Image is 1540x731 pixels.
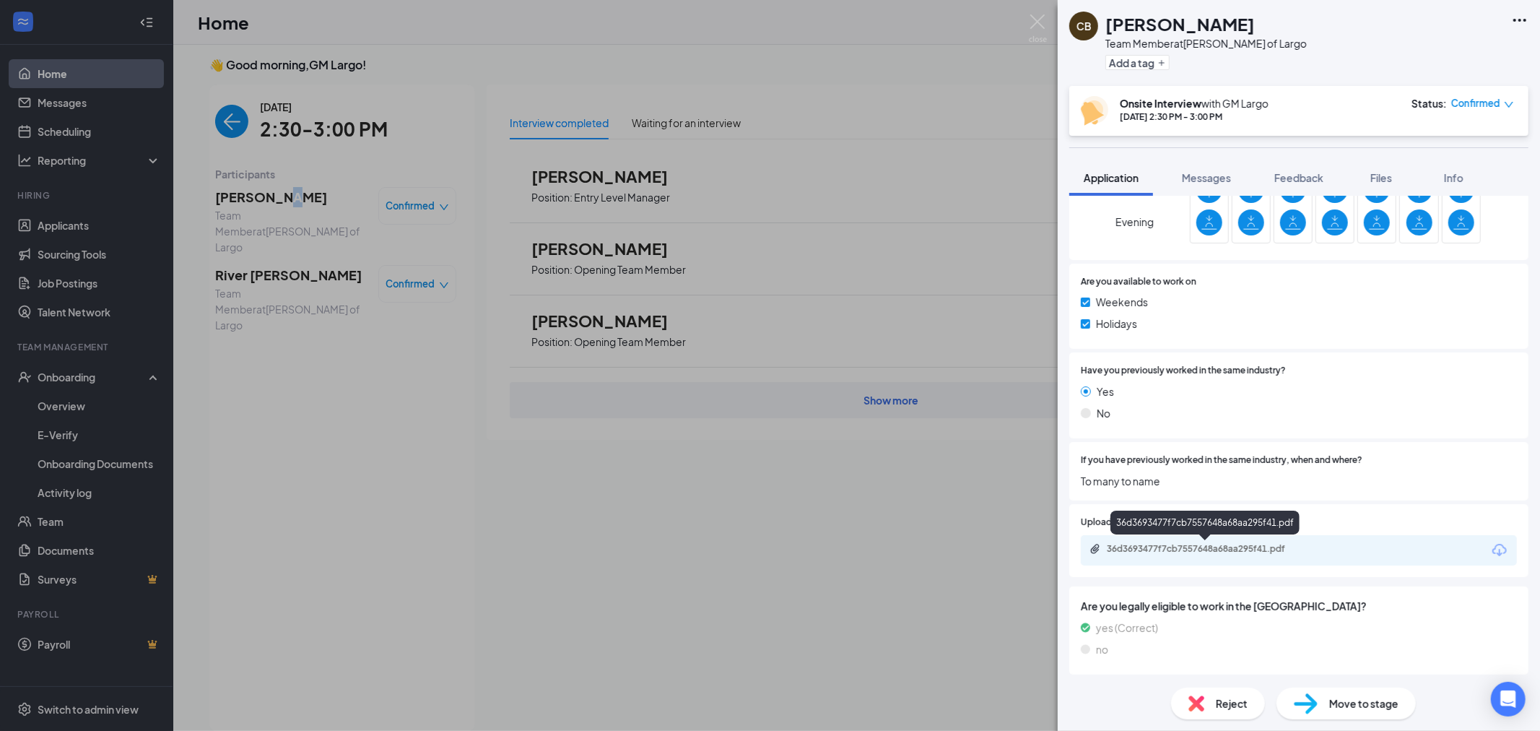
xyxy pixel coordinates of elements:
span: Messages [1182,171,1231,184]
span: Reject [1216,696,1248,711]
span: Yes [1097,384,1114,399]
span: no [1096,641,1108,657]
span: yes (Correct) [1096,620,1158,636]
div: with GM Largo [1120,96,1269,111]
span: Upload Resume [1081,516,1147,529]
span: To many to name [1081,473,1517,489]
span: Weekends [1096,294,1148,310]
div: CB [1076,19,1092,33]
span: Are you available to work on [1081,275,1196,289]
div: 36d3693477f7cb7557648a68aa295f41.pdf [1107,543,1309,555]
span: Files [1370,171,1392,184]
svg: Download [1491,542,1508,559]
svg: Plus [1157,59,1166,67]
span: Evening [1115,209,1154,235]
span: Move to stage [1329,696,1398,711]
div: Status : [1411,96,1447,111]
span: No [1097,405,1110,421]
a: Paperclip36d3693477f7cb7557648a68aa295f41.pdf [1089,543,1323,557]
div: Team Member at [PERSON_NAME] of Largo [1105,36,1307,51]
h1: [PERSON_NAME] [1105,12,1255,36]
div: 36d3693477f7cb7557648a68aa295f41.pdf [1110,511,1300,535]
div: [DATE] 2:30 PM - 3:00 PM [1120,111,1269,123]
span: Holidays [1096,316,1137,332]
svg: Paperclip [1089,543,1101,555]
b: Onsite Interview [1120,97,1201,110]
span: If you have previously worked in the same industry, when and where? [1081,454,1362,467]
span: Application [1084,171,1139,184]
div: Open Intercom Messenger [1491,682,1526,717]
span: Have you previously worked in the same industry? [1081,364,1286,378]
span: down [1504,100,1514,110]
button: PlusAdd a tag [1105,55,1170,70]
span: Feedback [1274,171,1323,184]
svg: Ellipses [1511,12,1528,29]
span: Info [1444,171,1463,184]
span: Are you legally eligible to work in the [GEOGRAPHIC_DATA]? [1081,598,1517,614]
span: Confirmed [1451,96,1500,111]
